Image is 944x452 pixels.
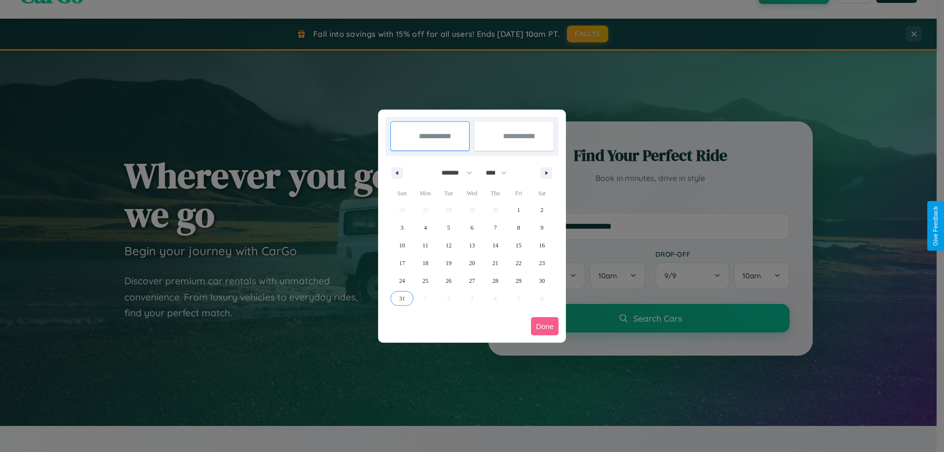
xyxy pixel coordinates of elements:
span: 14 [492,237,498,254]
button: 30 [531,272,554,290]
button: 14 [484,237,507,254]
span: 26 [446,272,452,290]
span: 2 [540,201,543,219]
button: 17 [390,254,413,272]
span: 7 [494,219,497,237]
span: 20 [469,254,475,272]
span: 25 [422,272,428,290]
span: 3 [401,219,404,237]
button: 3 [390,219,413,237]
button: 7 [484,219,507,237]
span: Tue [437,185,460,201]
span: Mon [413,185,437,201]
button: 12 [437,237,460,254]
button: 31 [390,290,413,307]
span: Sun [390,185,413,201]
span: 5 [447,219,450,237]
span: 27 [469,272,475,290]
button: 18 [413,254,437,272]
span: 23 [539,254,545,272]
button: 16 [531,237,554,254]
button: 21 [484,254,507,272]
button: 26 [437,272,460,290]
button: 24 [390,272,413,290]
button: 5 [437,219,460,237]
span: 28 [492,272,498,290]
span: Thu [484,185,507,201]
button: 11 [413,237,437,254]
span: Fri [507,185,530,201]
button: 27 [460,272,483,290]
button: 23 [531,254,554,272]
div: Give Feedback [932,206,939,246]
span: 17 [399,254,405,272]
span: 8 [517,219,520,237]
span: 21 [492,254,498,272]
button: 8 [507,219,530,237]
span: Sat [531,185,554,201]
button: 1 [507,201,530,219]
button: 20 [460,254,483,272]
span: 1 [517,201,520,219]
span: 24 [399,272,405,290]
span: 18 [422,254,428,272]
span: 30 [539,272,545,290]
span: 29 [516,272,522,290]
button: 15 [507,237,530,254]
button: 29 [507,272,530,290]
button: 6 [460,219,483,237]
button: 25 [413,272,437,290]
span: 13 [469,237,475,254]
span: 9 [540,219,543,237]
span: 15 [516,237,522,254]
span: 19 [446,254,452,272]
span: 11 [422,237,428,254]
button: 2 [531,201,554,219]
button: 10 [390,237,413,254]
button: 9 [531,219,554,237]
button: 22 [507,254,530,272]
span: 10 [399,237,405,254]
span: 16 [539,237,545,254]
span: 22 [516,254,522,272]
span: 31 [399,290,405,307]
span: Wed [460,185,483,201]
span: 12 [446,237,452,254]
span: 4 [424,219,427,237]
button: 4 [413,219,437,237]
button: Done [531,317,559,335]
button: 28 [484,272,507,290]
button: 19 [437,254,460,272]
button: 13 [460,237,483,254]
span: 6 [471,219,473,237]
